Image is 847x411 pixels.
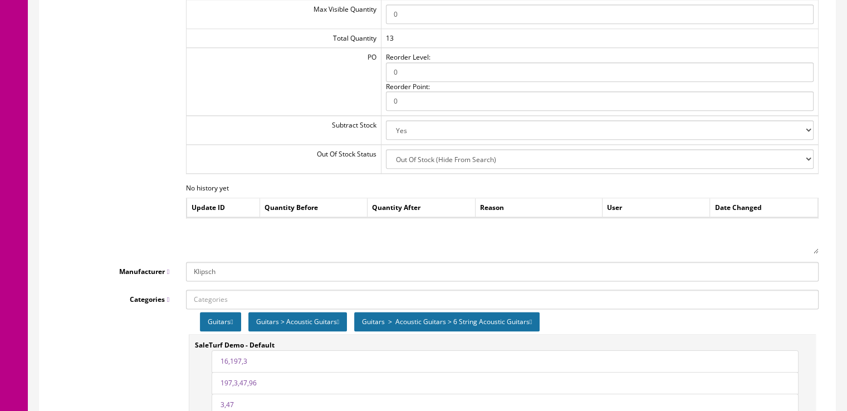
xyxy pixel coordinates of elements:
[119,267,169,276] span: Manufacturer
[33,181,598,193] li: Body Back : Laminated Mahogany
[33,193,598,204] li: Body Binding: Multiple
[354,312,540,331] div: Guitars > Acoustic Guitars > 6 String Acoustic Guitars
[602,198,710,217] td: User
[710,198,818,217] td: Date Changed
[186,290,819,309] input: Categories
[221,378,257,388] a: 197,3,47,96
[130,295,169,304] span: Categories
[195,340,275,350] strong: SaleTurf Demo - Default
[475,198,602,217] td: Reason
[187,48,381,115] td: PO
[221,400,234,409] a: 3,47
[11,100,620,134] p: The other great T-Bucket [DATE] features you already know are still here, too. These include flam...
[381,29,818,48] td: 13
[33,216,598,227] li: Body Shape: Dreadnought
[11,163,32,171] strong: Body:
[11,144,44,153] strong: Features:
[260,198,368,217] td: Quantity Before
[368,198,476,217] td: Quantity After
[33,204,598,216] li: Body Depth: 3.75" (Front) to 4.75" (Rear)
[186,262,819,281] input: Manufacturer
[381,48,818,115] td: Reorder Level: Reorder Point:
[314,4,376,14] span: Max Visible Quantity
[11,32,241,41] b: Fender T-Bucket Quilted Maple Top Electric Acoustic Guitar Amber
[186,183,819,193] p: No history yet
[317,149,376,159] span: Out Of Stock Status
[187,29,381,48] td: Total Quantity
[187,198,260,217] td: Update ID
[248,312,347,331] div: Guitars > Acoustic Guitars
[221,356,247,366] a: 16,197,3
[11,70,620,93] p: The T-Bucket [DATE] dreadnought cutaway acoustic is even more supercharged now, with upgraded fea...
[187,115,381,144] td: Subtract Stock
[200,312,241,331] div: Guitars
